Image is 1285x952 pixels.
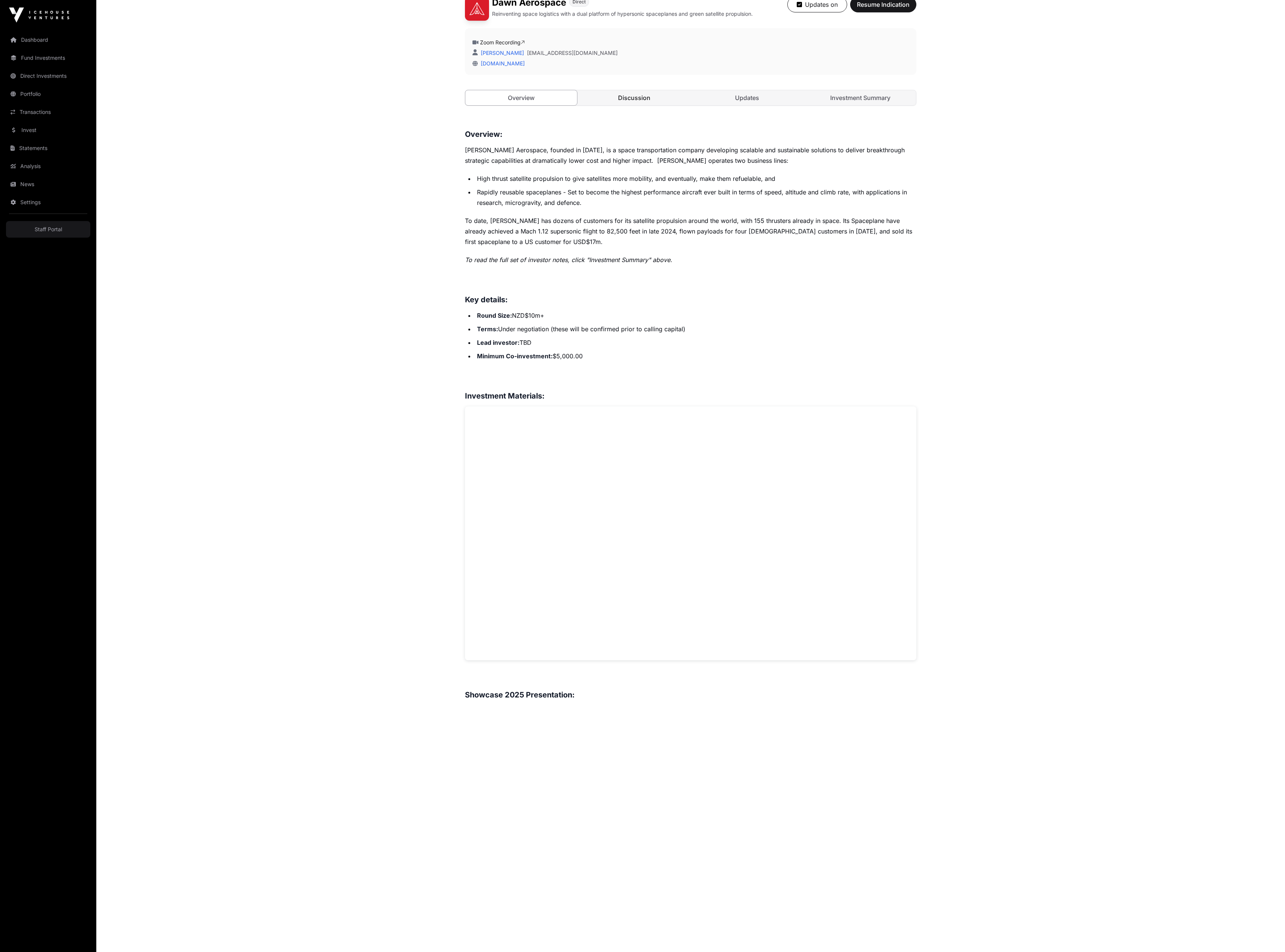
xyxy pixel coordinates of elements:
li: High thrust satellite propulsion to give satellites more mobility, and eventually, make them refu... [475,173,916,184]
a: Overview [465,90,577,106]
p: [PERSON_NAME] Aerospace, founded in [DATE], is a space transportation company developing scalable... [465,145,916,166]
li: Under negotiation (these will be confirmed prior to calling capital) [475,324,916,334]
em: To read the full set of investor notes, click "Investment Summary" above. [465,256,672,264]
a: Settings [6,194,90,211]
li: NZD$10m+ [475,310,916,321]
strong: Minimum Co-investment: [477,352,553,360]
h3: Overview: [465,128,916,140]
a: Dashboard [6,32,90,48]
a: News [6,176,90,193]
strong: Lead investor [477,339,518,346]
a: Investment Summary [805,90,916,105]
p: Reinventing space logistics with a dual platform of hypersonic spaceplanes and green satellite pr... [492,10,753,18]
a: Staff Portal [6,221,90,238]
a: Fund Investments [6,50,90,66]
h3: Showcase 2025 Presentation: [465,689,916,701]
a: Discussion [579,90,690,105]
p: To date, [PERSON_NAME] has dozens of customers for its satellite propulsion around the world, wit... [465,215,916,247]
li: Rapidly reusable spaceplanes - Set to become the highest performance aircraft ever built in terms... [475,187,916,208]
li: $5,000.00 [475,351,916,361]
nav: Tabs [465,90,916,105]
img: Icehouse Ventures Logo [9,8,69,23]
li: TBD [475,337,916,348]
iframe: Chat Widget [1247,916,1285,952]
a: Resume Indication [850,4,916,12]
a: Statements [6,140,90,156]
a: Invest [6,122,90,138]
a: [EMAIL_ADDRESS][DOMAIN_NAME] [527,49,618,57]
h3: Key details: [465,294,916,306]
a: Zoom Recording [480,39,525,45]
a: Transactions [6,104,90,120]
a: Analysis [6,158,90,174]
strong: Terms: [477,325,498,333]
a: Direct Investments [6,68,90,84]
a: [PERSON_NAME] [479,50,524,56]
a: [DOMAIN_NAME] [478,60,525,67]
a: Portfolio [6,86,90,102]
strong: Round Size: [477,312,512,319]
strong: : [518,339,519,346]
a: Updates [691,90,803,105]
h3: Investment Materials: [465,390,916,402]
